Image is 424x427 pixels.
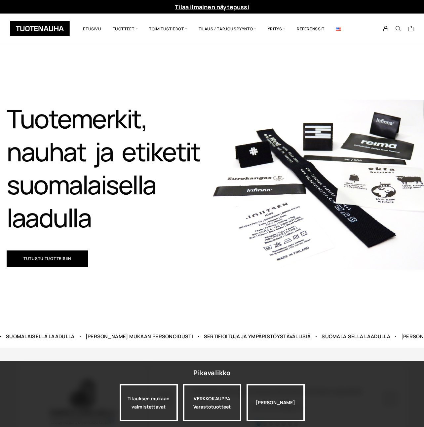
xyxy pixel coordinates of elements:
span: Yritys [262,18,291,39]
span: Tutustu tuotteisiin [23,257,71,261]
div: Suomalaisella laadulla [6,333,75,340]
div: Sertifioituja ja ympäristöystävällisiä [204,333,311,340]
div: Suomalaisella laadulla [322,333,390,340]
a: Etusivu [77,18,107,39]
a: Tilaa ilmainen näytepussi [175,3,249,11]
img: English [336,27,341,31]
div: [PERSON_NAME] [247,384,305,421]
div: [PERSON_NAME] mukaan personoidusti [86,333,193,340]
span: Tuotteet [107,18,143,39]
button: Search [392,26,405,32]
a: Tilauksen mukaan valmistettavat [120,384,178,421]
a: VERKKOKAUPPAVarastotuotteet [183,384,241,421]
a: Tutustu tuotteisiin [7,250,88,267]
h1: Tuotemerkit, nauhat ja etiketit suomalaisella laadulla​ [7,102,212,234]
div: VERKKOKAUPPA Varastotuotteet [183,384,241,421]
img: Tuotenauha Oy [10,21,70,36]
a: My Account [379,26,392,32]
a: Referenssit [291,18,330,39]
span: Toimitustiedot [143,18,193,39]
div: Pikavalikko [193,367,230,379]
a: Cart [408,25,414,33]
span: Tilaus / Tarjouspyyntö [193,18,262,39]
